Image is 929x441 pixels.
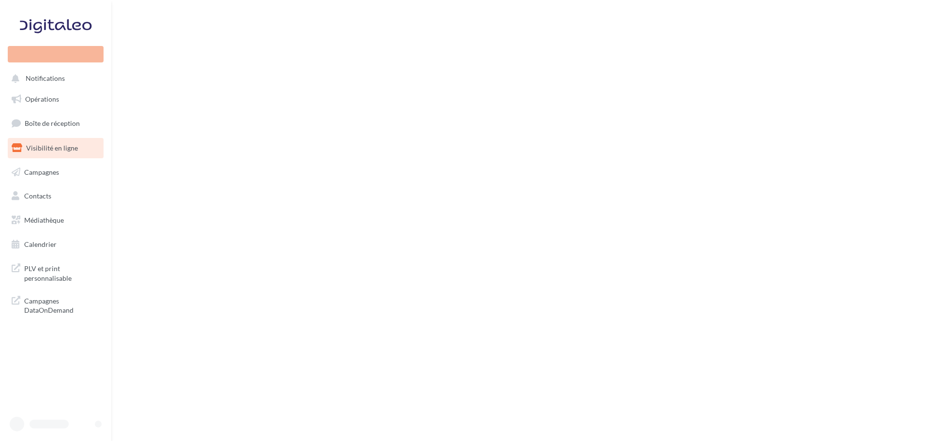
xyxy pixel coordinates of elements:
a: Boîte de réception [6,113,105,134]
a: Opérations [6,89,105,109]
a: Calendrier [6,234,105,255]
span: Visibilité en ligne [26,144,78,152]
span: Notifications [26,75,65,83]
a: Visibilité en ligne [6,138,105,158]
span: PLV et print personnalisable [24,262,100,283]
a: PLV et print personnalisable [6,258,105,287]
span: Médiathèque [24,216,64,224]
span: Campagnes DataOnDemand [24,294,100,315]
a: Médiathèque [6,210,105,230]
span: Contacts [24,192,51,200]
div: Nouvelle campagne [8,46,104,62]
span: Calendrier [24,240,57,248]
span: Boîte de réception [25,119,80,127]
span: Campagnes [24,167,59,176]
a: Campagnes DataOnDemand [6,290,105,319]
span: Opérations [25,95,59,103]
a: Campagnes [6,162,105,182]
a: Contacts [6,186,105,206]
